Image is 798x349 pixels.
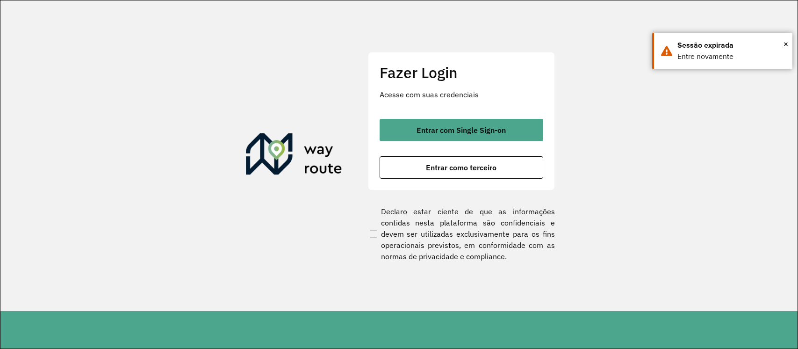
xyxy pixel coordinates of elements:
[380,64,543,81] h2: Fazer Login
[784,37,788,51] button: Close
[380,89,543,100] p: Acesse com suas credenciais
[417,126,506,134] span: Entrar com Single Sign-on
[368,206,555,262] label: Declaro estar ciente de que as informações contidas nesta plataforma são confidenciais e devem se...
[677,40,785,51] div: Sessão expirada
[246,133,342,178] img: Roteirizador AmbevTech
[380,119,543,141] button: button
[784,37,788,51] span: ×
[426,164,496,171] span: Entrar como terceiro
[380,156,543,179] button: button
[677,51,785,62] div: Entre novamente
